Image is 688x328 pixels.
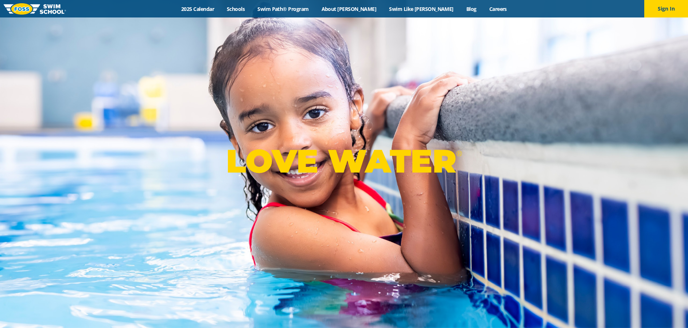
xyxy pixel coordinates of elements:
a: About [PERSON_NAME] [315,5,383,12]
a: Schools [221,5,251,12]
img: FOSS Swim School Logo [4,3,66,15]
p: LOVE WATER [226,142,462,181]
a: Careers [483,5,513,12]
a: Blog [460,5,483,12]
a: Swim Path® Program [251,5,315,12]
a: Swim Like [PERSON_NAME] [383,5,460,12]
a: 2025 Calendar [175,5,221,12]
sup: ® [456,149,462,158]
